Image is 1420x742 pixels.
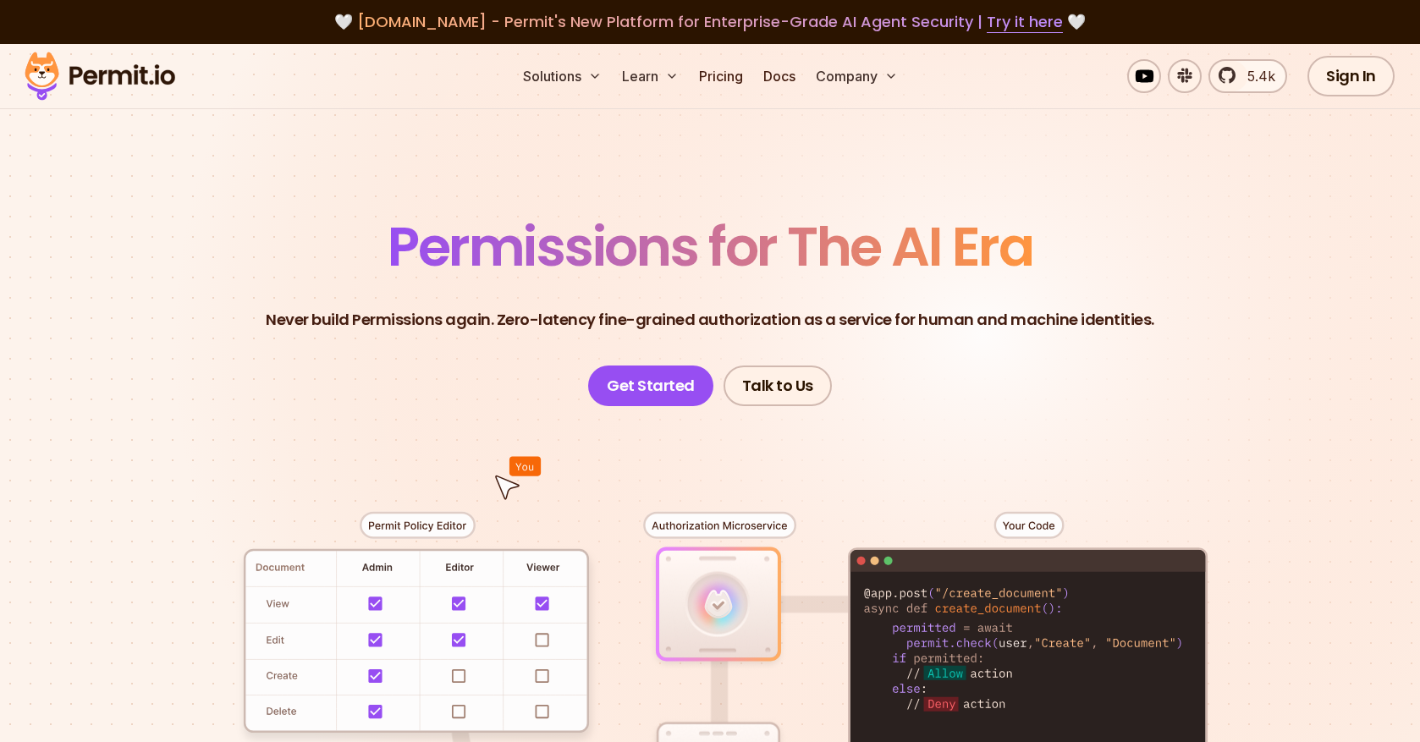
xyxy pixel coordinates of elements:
[388,209,1032,284] span: Permissions for The AI Era
[615,59,685,93] button: Learn
[41,10,1379,34] div: 🤍 🤍
[1237,66,1275,86] span: 5.4k
[724,366,832,406] a: Talk to Us
[987,11,1063,33] a: Try it here
[516,59,608,93] button: Solutions
[1208,59,1287,93] a: 5.4k
[692,59,750,93] a: Pricing
[1307,56,1395,96] a: Sign In
[809,59,905,93] button: Company
[588,366,713,406] a: Get Started
[266,308,1154,332] p: Never build Permissions again. Zero-latency fine-grained authorization as a service for human and...
[357,11,1063,32] span: [DOMAIN_NAME] - Permit's New Platform for Enterprise-Grade AI Agent Security |
[17,47,183,105] img: Permit logo
[757,59,802,93] a: Docs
